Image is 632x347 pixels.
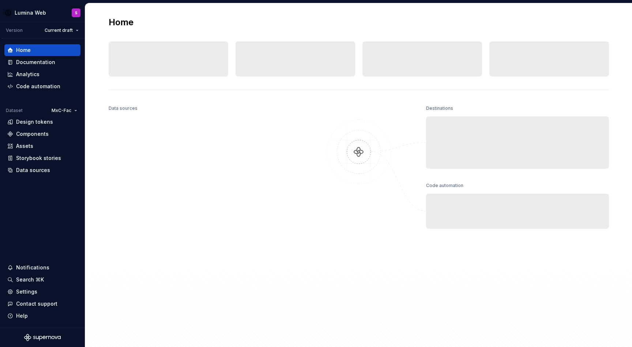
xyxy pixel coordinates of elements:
div: Analytics [16,71,39,78]
button: Notifications [4,262,80,273]
button: Lumina WebS [1,5,83,20]
a: Design tokens [4,116,80,128]
div: Code automation [16,83,60,90]
a: Code automation [4,81,80,92]
div: Assets [16,142,33,150]
a: Components [4,128,80,140]
button: Help [4,310,80,322]
div: Code automation [426,180,463,191]
button: Search ⌘K [4,274,80,286]
span: Current draft [45,27,73,33]
div: Contact support [16,300,57,307]
svg: Supernova Logo [24,334,61,341]
button: MxC-Fac [48,105,80,116]
a: Storybook stories [4,152,80,164]
button: Contact support [4,298,80,310]
div: Help [16,312,28,320]
div: Destinations [426,103,453,113]
div: Search ⌘K [16,276,44,283]
div: Documentation [16,59,55,66]
div: Data sources [109,103,138,113]
div: Data sources [16,167,50,174]
a: Assets [4,140,80,152]
button: Current draft [41,25,82,36]
div: Settings [16,288,37,295]
div: S [75,10,78,16]
div: Home [16,46,31,54]
a: Data sources [4,164,80,176]
div: Version [6,27,23,33]
div: Components [16,130,49,138]
div: Notifications [16,264,49,271]
div: Lumina Web [15,9,46,16]
div: Design tokens [16,118,53,126]
a: Settings [4,286,80,298]
h2: Home [109,16,133,28]
a: Documentation [4,56,80,68]
div: Dataset [6,108,23,113]
a: Home [4,44,80,56]
span: MxC-Fac [52,108,71,113]
a: Analytics [4,68,80,80]
div: Storybook stories [16,154,61,162]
